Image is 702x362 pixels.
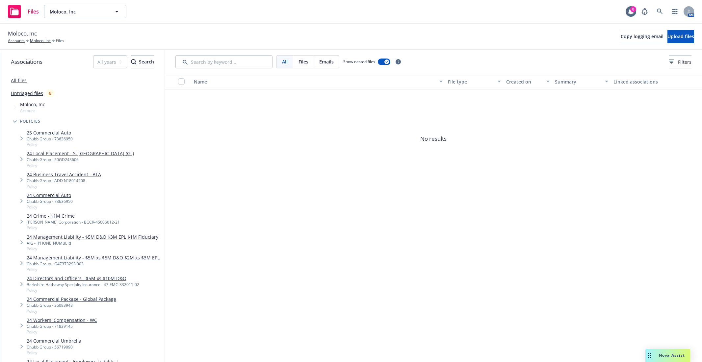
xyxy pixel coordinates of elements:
[448,78,494,85] div: File type
[678,59,691,65] span: Filters
[28,9,39,14] span: Files
[175,55,273,68] input: Search by keyword...
[27,129,73,136] a: 25 Commercial Auto
[8,38,25,44] a: Accounts
[178,78,185,85] input: Select all
[27,261,160,267] div: Chubb Group - G47373293 003
[645,349,654,362] div: Drag to move
[27,287,139,293] span: Policy
[27,225,120,230] span: Policy
[27,157,134,162] div: Chubb Group - 50GD243606
[27,282,139,287] div: Berkshire Hathaway Specialty Insurance - 47-EMC-332011-02
[50,8,107,15] span: Moloco, Inc
[131,59,136,64] svg: Search
[669,59,691,65] span: Filters
[27,150,134,157] a: 24 Local Placement - S. [GEOGRAPHIC_DATA] (GL)
[667,33,694,39] span: Upload files
[27,183,101,189] span: Policy
[630,5,636,11] div: 8
[11,90,43,97] a: Untriaged files
[131,56,154,68] div: Search
[638,5,651,18] a: Report a Bug
[282,58,288,65] span: All
[165,89,702,188] span: No results
[27,275,139,282] a: 24 Directors and Officers - $5M xs $10M D&O
[27,329,97,335] span: Policy
[445,74,504,89] button: File type
[669,55,691,68] button: Filters
[653,5,666,18] a: Search
[8,29,37,38] span: Moloco, Inc
[27,308,116,314] span: Policy
[621,30,663,43] button: Copy logging email
[27,350,81,355] span: Policy
[56,38,64,44] span: Files
[27,337,81,344] a: 24 Commercial Umbrella
[27,171,101,178] a: 24 Business Travel Accident - BTA
[27,178,101,183] div: Chubb Group - ADD N18014208
[27,136,73,142] div: Chubb Group - 73636950
[11,58,42,66] span: Associations
[319,58,334,65] span: Emails
[27,240,158,246] div: AIG - [PHONE_NUMBER]
[194,78,435,85] div: Name
[27,204,73,210] span: Policy
[27,317,97,324] a: 24 Workers' Compensation - WC
[343,59,375,64] span: Show nested files
[27,246,158,252] span: Policy
[668,5,682,18] a: Switch app
[504,74,552,89] button: Created on
[621,33,663,39] span: Copy logging email
[20,119,41,123] span: Policies
[552,74,611,89] button: Summary
[613,78,666,85] div: Linked associations
[611,74,669,89] button: Linked associations
[555,78,601,85] div: Summary
[27,199,73,204] div: Chubb Group - 73636950
[44,5,126,18] button: Moloco, Inc
[20,101,45,108] span: Moloco, Inc
[299,58,308,65] span: Files
[27,254,160,261] a: 24 Management Liability - $5M xs $5M D&O $2M xs $3M EPL
[27,267,160,272] span: Policy
[27,296,116,302] a: 24 Commercial Package - Global Package
[506,78,542,85] div: Created on
[27,344,81,350] div: Chubb Group - 56719090
[27,324,97,329] div: Chubb Group - 71839145
[27,302,116,308] div: Chubb Group - 36083948
[27,233,158,240] a: 24 Management Liability - $5M D&O $3M EPL $1M Fiduciary
[27,212,120,219] a: 24 Crime - $1M Crime
[11,77,27,84] a: All files
[659,352,685,358] span: Nova Assist
[667,30,694,43] button: Upload files
[27,219,120,225] div: [PERSON_NAME] Corporation - BCCR-45006012-21
[27,192,73,199] a: 24 Commercial Auto
[20,108,45,113] span: Account
[645,349,690,362] button: Nova Assist
[27,163,134,168] span: Policy
[191,74,445,89] button: Name
[5,2,41,21] a: Files
[131,55,154,68] button: SearchSearch
[30,38,51,44] a: Moloco, Inc
[27,142,73,147] span: Policy
[46,89,55,97] div: 8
